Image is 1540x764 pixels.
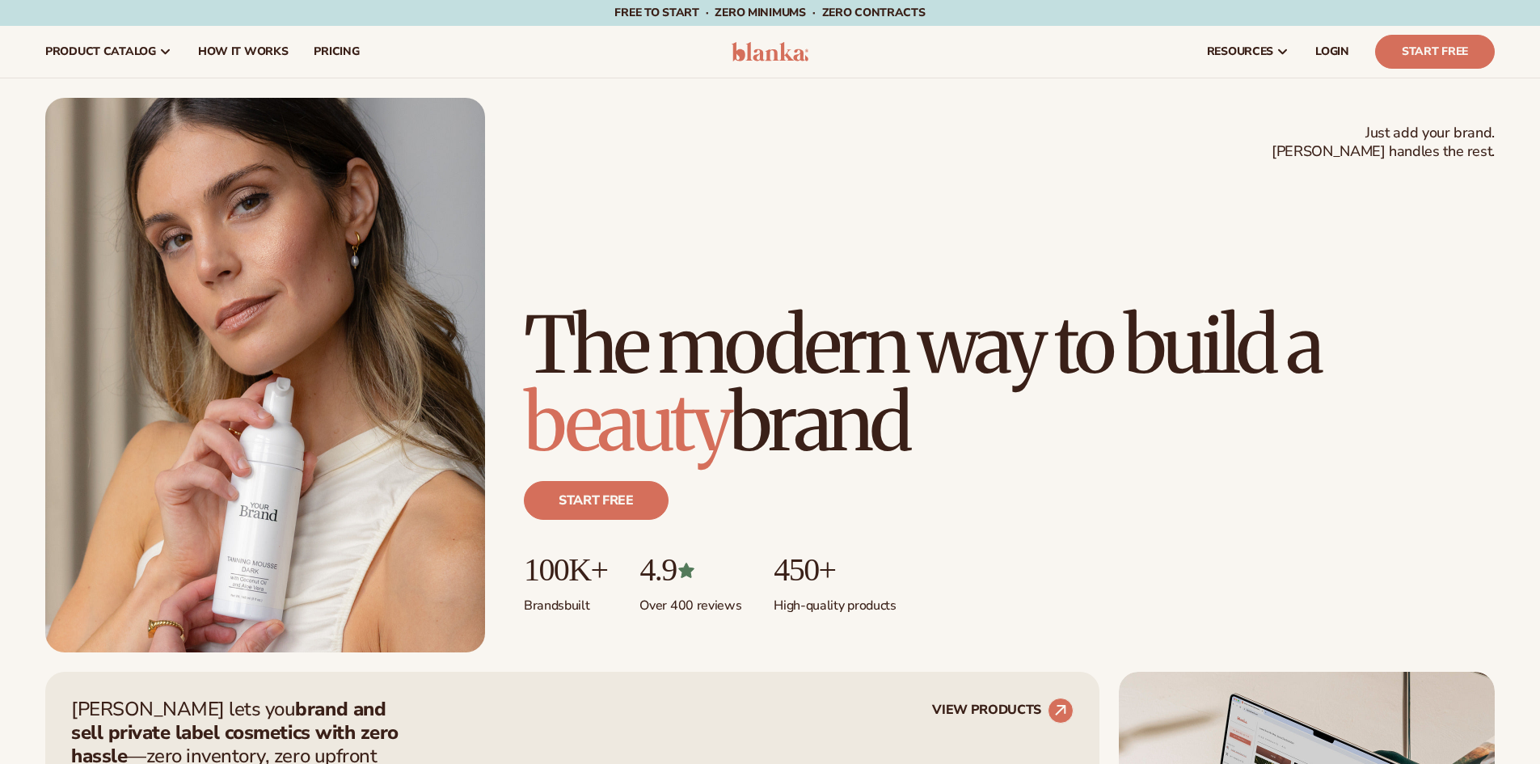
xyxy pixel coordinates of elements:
a: Start Free [1375,35,1495,69]
span: How It Works [198,45,289,58]
p: Brands built [524,588,607,614]
a: pricing [301,26,372,78]
span: beauty [524,374,729,471]
a: VIEW PRODUCTS [932,698,1074,724]
p: High-quality products [774,588,896,614]
span: product catalog [45,45,156,58]
span: pricing [314,45,359,58]
a: LOGIN [1302,26,1362,78]
p: 100K+ [524,552,607,588]
a: How It Works [185,26,302,78]
a: product catalog [32,26,185,78]
h1: The modern way to build a brand [524,306,1495,462]
span: Just add your brand. [PERSON_NAME] handles the rest. [1272,124,1495,162]
a: Start free [524,481,669,520]
p: Over 400 reviews [639,588,741,614]
span: resources [1207,45,1273,58]
img: Female holding tanning mousse. [45,98,485,652]
span: Free to start · ZERO minimums · ZERO contracts [614,5,925,20]
img: logo [732,42,808,61]
p: 450+ [774,552,896,588]
a: resources [1194,26,1302,78]
span: LOGIN [1315,45,1349,58]
p: 4.9 [639,552,741,588]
